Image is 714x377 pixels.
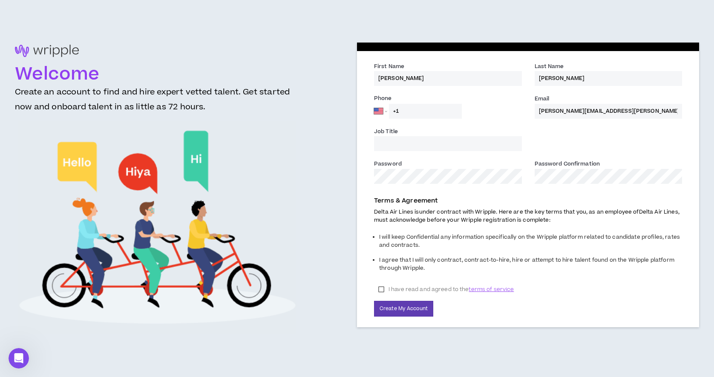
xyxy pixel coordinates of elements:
label: Last Name [535,63,564,72]
button: Create My Account [374,301,433,317]
label: Phone [374,94,522,104]
label: Email [535,95,550,104]
li: I will keep Confidential any information specifically on the Wripple platform related to candidat... [379,231,682,254]
img: Welcome to Wripple [18,121,297,334]
label: Job Title [374,128,398,137]
label: Password Confirmation [535,160,600,169]
p: Delta Air Lines is under contract with Wripple. Here are the key terms that you, as an employee o... [374,208,682,224]
p: Terms & Agreement [374,196,682,206]
span: terms of service [469,285,514,294]
h3: Create an account to find and hire expert vetted talent. Get started now and onboard talent in as... [15,85,300,121]
label: Password [374,160,402,169]
img: logo-brand.png [15,45,79,62]
li: I agree that I will only contract, contract-to-hire, hire or attempt to hire talent found on the ... [379,254,682,277]
label: First Name [374,63,404,72]
iframe: Intercom live chat [9,348,29,368]
label: I have read and agreed to the [374,283,518,296]
h1: Welcome [15,64,300,85]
